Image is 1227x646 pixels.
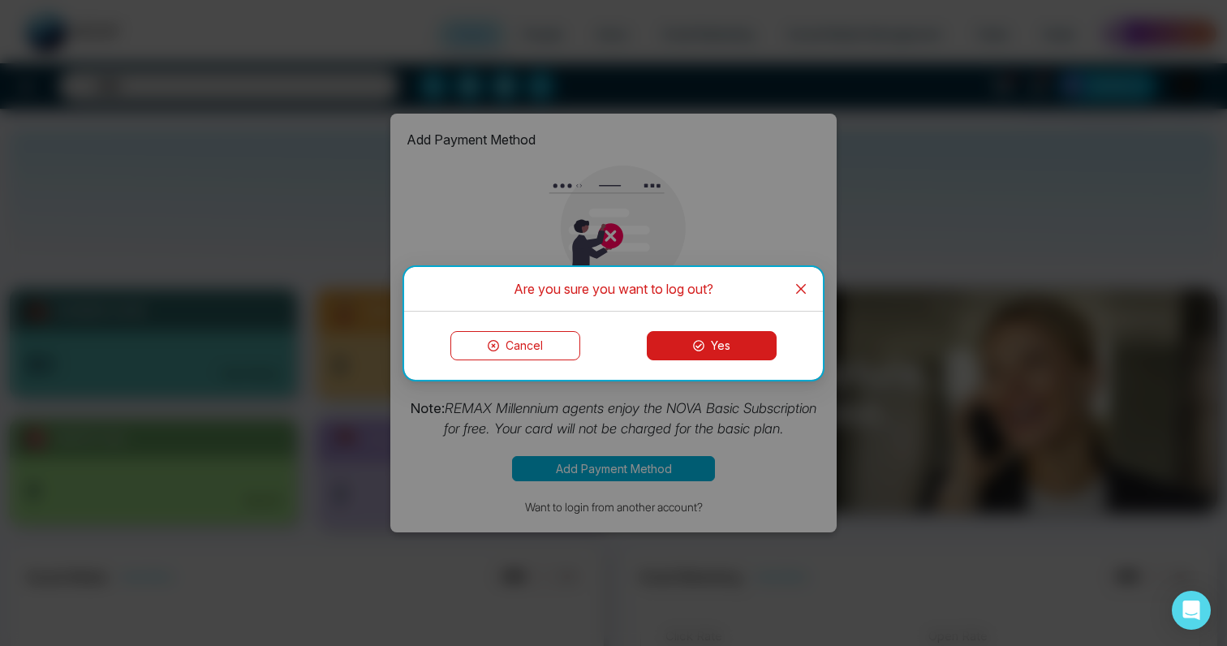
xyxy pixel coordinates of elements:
span: close [794,282,807,295]
div: Open Intercom Messenger [1172,591,1211,630]
div: Are you sure you want to log out? [424,280,803,298]
button: Cancel [450,331,580,360]
button: Close [779,267,823,311]
button: Yes [647,331,777,360]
